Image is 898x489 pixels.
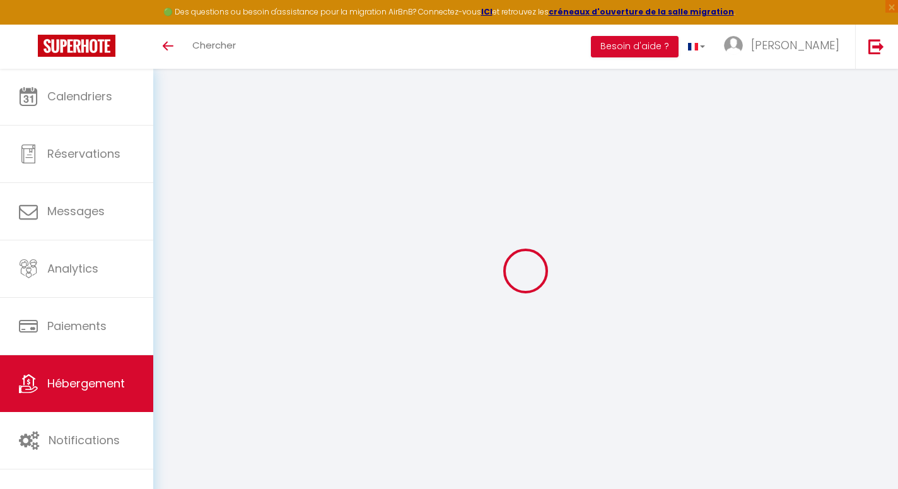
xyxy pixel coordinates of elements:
[49,432,120,448] span: Notifications
[481,6,493,17] a: ICI
[183,25,245,69] a: Chercher
[549,6,734,17] a: créneaux d'ouverture de la salle migration
[47,375,125,391] span: Hébergement
[38,35,115,57] img: Super Booking
[591,36,679,57] button: Besoin d'aide ?
[47,203,105,219] span: Messages
[192,38,236,52] span: Chercher
[47,146,120,162] span: Réservations
[47,261,98,276] span: Analytics
[724,36,743,55] img: ...
[714,25,855,69] a: ... [PERSON_NAME]
[751,37,839,53] span: [PERSON_NAME]
[868,38,884,54] img: logout
[47,88,112,104] span: Calendriers
[47,318,107,334] span: Paiements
